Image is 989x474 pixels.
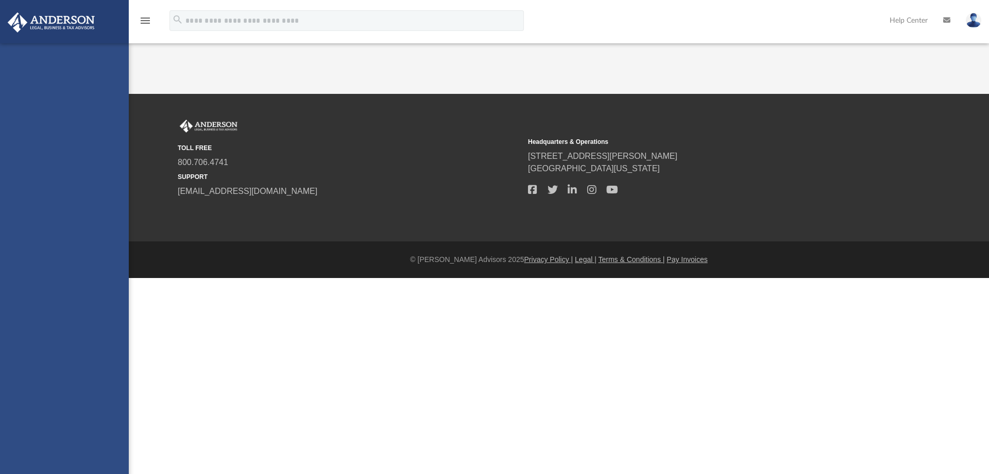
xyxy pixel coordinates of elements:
i: menu [139,14,151,27]
a: 800.706.4741 [178,158,228,167]
i: search [172,14,183,25]
img: User Pic [966,13,981,28]
a: Terms & Conditions | [599,255,665,264]
div: © [PERSON_NAME] Advisors 2025 [129,254,989,265]
a: [GEOGRAPHIC_DATA][US_STATE] [528,164,660,173]
a: [EMAIL_ADDRESS][DOMAIN_NAME] [178,187,317,195]
a: Privacy Policy | [524,255,573,264]
img: Anderson Advisors Platinum Portal [5,12,98,32]
a: Pay Invoices [667,255,707,264]
small: TOLL FREE [178,143,521,153]
a: [STREET_ADDRESS][PERSON_NAME] [528,152,677,160]
small: SUPPORT [178,172,521,182]
small: Headquarters & Operations [528,137,871,146]
img: Anderson Advisors Platinum Portal [178,120,240,133]
a: menu [139,20,151,27]
a: Legal | [575,255,596,264]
